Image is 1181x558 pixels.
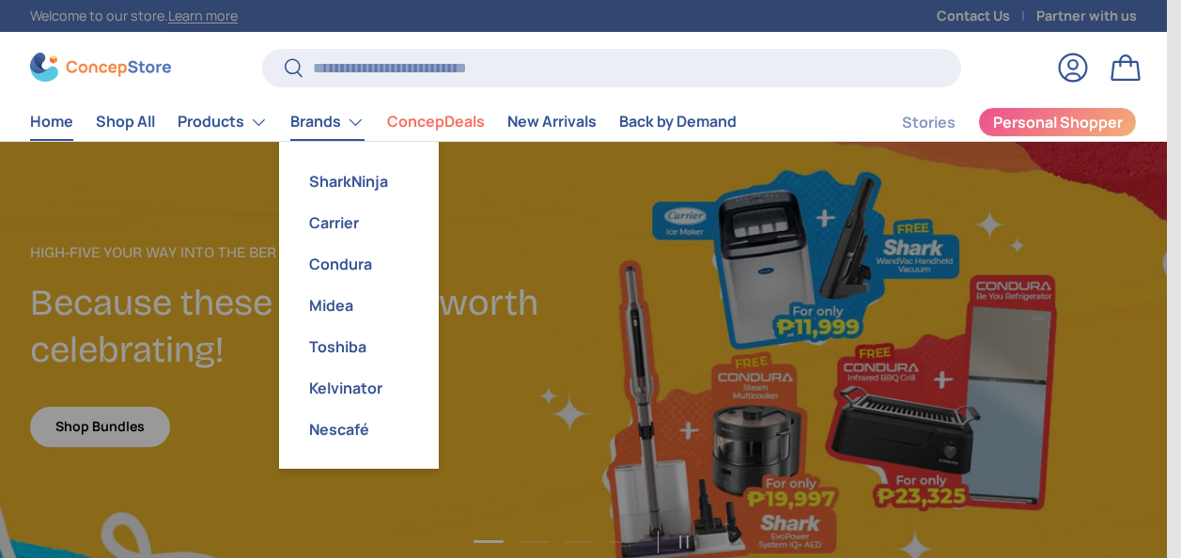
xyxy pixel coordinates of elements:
[166,103,279,141] summary: Products
[290,103,365,141] a: Brands
[387,103,485,140] a: ConcepDeals
[96,103,155,140] a: Shop All
[279,103,376,141] summary: Brands
[619,103,737,140] a: Back by Demand
[857,103,1137,141] nav: Secondary
[902,104,956,141] a: Stories
[30,103,73,140] a: Home
[30,103,737,141] nav: Primary
[978,107,1137,137] a: Personal Shopper
[30,53,171,82] img: ConcepStore
[507,103,597,140] a: New Arrivals
[178,103,268,141] a: Products
[993,115,1123,130] span: Personal Shopper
